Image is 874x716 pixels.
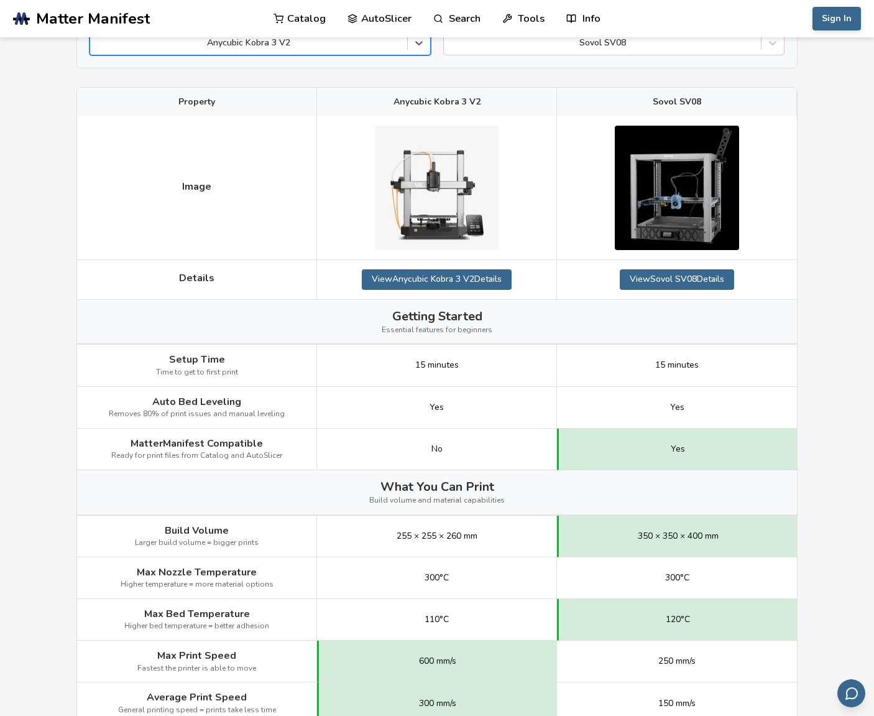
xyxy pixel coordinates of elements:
span: What You Can Print [380,480,494,494]
span: Max Bed Temperature [144,608,250,620]
span: Anycubic Kobra 3 V2 [393,97,481,107]
span: 15 minutes [655,360,699,370]
a: ViewAnycubic Kobra 3 V2Details [362,269,512,289]
span: General printing speed = prints take less time [118,706,276,715]
span: Time to get to first print [156,368,238,377]
span: Build volume and material capabilities [369,496,505,505]
span: 120°C [666,615,690,625]
a: ViewSovol SV08Details [620,269,734,289]
span: 15 minutes [415,360,459,370]
span: Yes [670,402,684,412]
span: 250 mm/s [658,656,696,666]
span: Ready for print files from Catalog and AutoSlicer [111,452,282,460]
span: Fastest the printer is able to move [137,664,256,673]
button: Sign In [812,7,861,30]
span: MatterManifest Compatible [131,438,263,449]
span: 600 mm/s [419,656,456,666]
span: 255 × 255 × 260 mm [397,531,477,541]
span: Auto Bed Leveling [152,396,241,407]
span: Setup Time [169,354,225,365]
span: 350 × 350 × 400 mm [638,531,719,541]
span: Yes [430,402,444,412]
span: Removes 80% of print issues and manual leveling [109,410,285,419]
span: Essential features for beginners [382,326,492,335]
span: 300°C [425,573,449,583]
span: 110°C [425,615,449,625]
img: Sovol SV08 [615,126,739,250]
span: Higher bed temperature = better adhesion [124,622,269,631]
span: Build Volume [165,525,229,536]
button: Send feedback via email [837,679,865,707]
span: No [431,444,443,454]
span: 300 mm/s [419,699,456,709]
span: Max Print Speed [157,650,236,661]
input: Sovol SV08 [450,38,453,48]
span: Matter Manifest [36,10,150,27]
span: Property [178,97,215,107]
span: 300°C [665,573,689,583]
span: Image [182,181,211,192]
span: Getting Started [392,309,482,323]
span: Larger build volume = bigger prints [135,539,259,547]
span: Higher temperature = more material options [121,580,274,589]
span: Yes [671,444,685,454]
img: Anycubic Kobra 3 V2 [375,126,499,250]
span: Max Nozzle Temperature [137,567,257,578]
span: Average Print Speed [147,692,247,703]
span: Details [179,272,214,284]
span: Sovol SV08 [653,97,701,107]
span: 150 mm/s [658,699,696,709]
